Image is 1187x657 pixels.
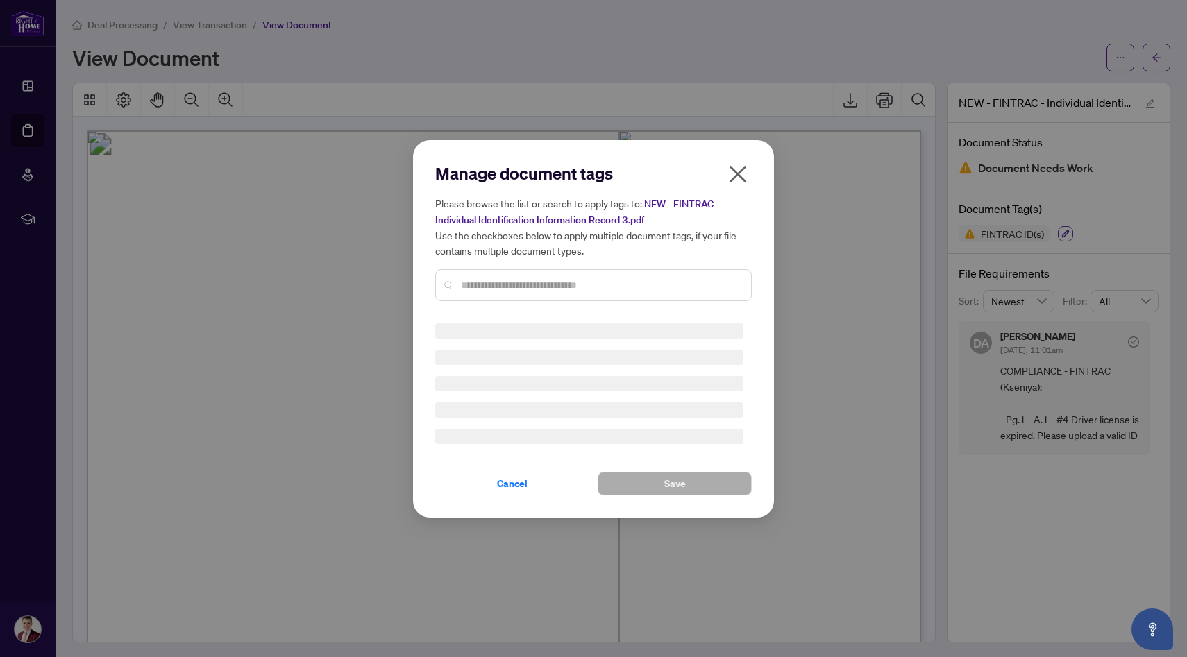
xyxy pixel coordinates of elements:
[435,196,752,258] h5: Please browse the list or search to apply tags to: Use the checkboxes below to apply multiple doc...
[435,472,589,495] button: Cancel
[727,163,749,185] span: close
[435,162,752,185] h2: Manage document tags
[598,472,752,495] button: Save
[435,198,719,226] span: NEW - FINTRAC - Individual Identification Information Record 3.pdf
[1131,608,1173,650] button: Open asap
[497,472,528,495] span: Cancel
